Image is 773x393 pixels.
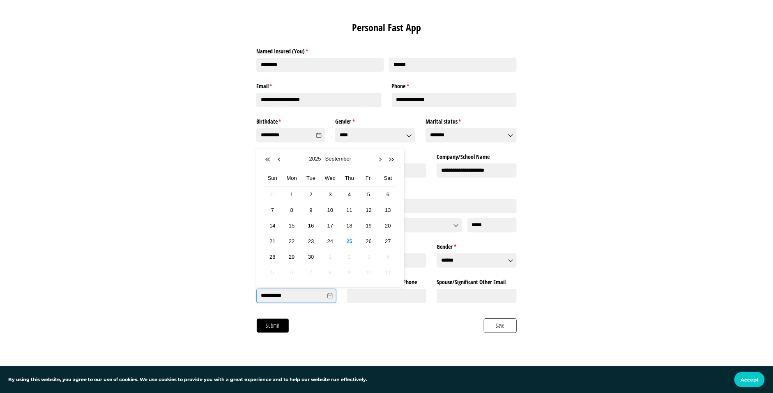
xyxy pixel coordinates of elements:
span: September [323,154,354,163]
label: Spouse/​Significant Other Email [437,276,517,286]
span: 2 [345,252,354,262]
span: 21 [268,237,277,246]
h1: Personal Fast App [256,21,517,34]
span: 12 [364,205,373,215]
span: 1 [287,190,297,199]
span: 10 [364,268,373,277]
input: State [362,218,462,232]
input: Last [389,58,517,72]
span: 11 [345,205,354,215]
span: 9 [306,205,315,215]
th: Sat [378,170,398,187]
button: Previous Month [276,156,284,164]
button: Accept [734,372,765,387]
span: Accept [741,377,759,383]
span: 25 [345,237,354,246]
span: 4 [383,252,393,262]
span: 27 [383,237,393,246]
label: Marital status [426,115,517,126]
span: 17 [325,221,335,230]
span: 19 [364,221,373,230]
span: 5 [364,190,373,199]
th: Fri [359,170,378,187]
span: 9 [345,268,354,277]
span: Submit [265,321,280,330]
span: 6 [383,190,393,199]
th: Sun [263,170,282,187]
span: 13 [383,205,393,215]
span: 3 [325,190,335,199]
th: Wed [321,170,340,187]
label: Gender [437,240,517,251]
span: 2 [306,190,315,199]
span: 3 [364,252,373,262]
span: 31 [268,190,277,199]
legend: Named Insured (You) [256,44,517,55]
span: 6 [287,268,297,277]
span: 24 [325,237,335,246]
p: By using this website, you agree to our use of cookies. We use cookies to provide you with a grea... [8,376,367,384]
span: 8 [287,205,297,215]
span: 11 [383,268,393,277]
th: Thu [340,170,359,187]
span: 2025 [307,154,323,163]
label: Email [256,80,382,90]
th: Tue [301,170,321,187]
span: 28 [268,252,277,262]
button: Next Month [377,156,385,164]
button: Submit [256,318,289,333]
span: 10 [325,205,335,215]
label: Phone [392,80,517,90]
input: Zip Code [467,218,517,232]
span: 14 [268,221,277,230]
span: 18 [345,221,354,230]
label: Gender [335,115,415,126]
button: Save [484,318,517,333]
span: 30 [306,252,315,262]
span: 22 [287,237,297,246]
span: 29 [287,252,297,262]
span: 20 [383,221,393,230]
span: 1 [325,252,335,262]
span: Save [496,321,505,330]
input: First [256,58,384,72]
label: Birthdate [256,115,325,126]
span: 4 [345,190,354,199]
span: 15 [287,221,297,230]
button: Next Year [388,156,396,164]
span: 16 [306,221,315,230]
span: 7 [306,268,315,277]
span: 26 [364,237,373,246]
span: 23 [306,237,315,246]
button: Previous Year [265,156,273,164]
span: 7 [268,205,277,215]
span: 8 [325,268,335,277]
th: Mon [282,170,301,187]
span: 5 [268,268,277,277]
label: Company/​School Name [437,150,517,161]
